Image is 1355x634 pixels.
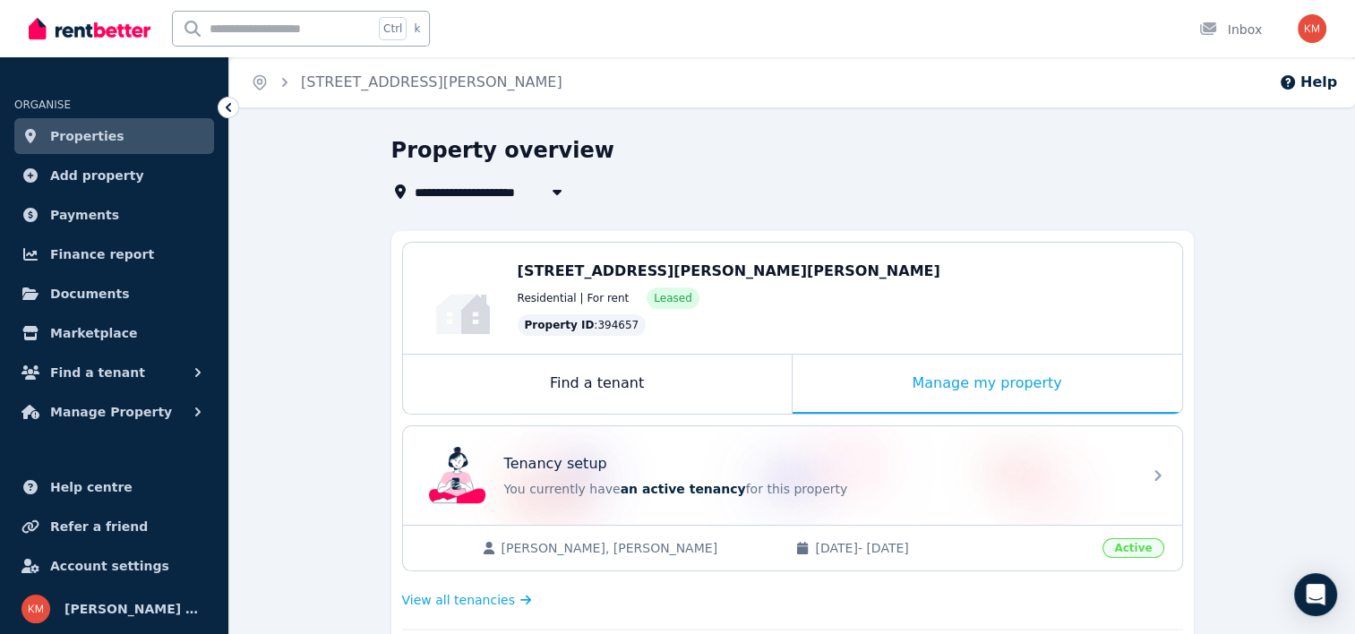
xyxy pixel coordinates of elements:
span: View all tenancies [402,591,515,609]
span: Documents [50,283,130,304]
span: Refer a friend [50,516,148,537]
a: Documents [14,276,214,312]
span: ORGANISE [14,99,71,111]
a: Marketplace [14,315,214,351]
span: Manage Property [50,401,172,423]
a: Help centre [14,469,214,505]
img: Karen & Michael Greenfield [1298,14,1326,43]
div: : 394657 [518,314,647,336]
a: Add property [14,158,214,193]
div: Inbox [1199,21,1262,39]
span: [DATE] - [DATE] [815,539,1092,557]
div: Open Intercom Messenger [1294,573,1337,616]
span: Help centre [50,476,133,498]
span: Property ID [525,318,595,332]
span: Account settings [50,555,169,577]
span: [PERSON_NAME], [PERSON_NAME] [502,539,778,557]
h1: Property overview [391,136,614,165]
a: View all tenancies [402,591,532,609]
span: Leased [654,291,691,305]
span: Payments [50,204,119,226]
button: Find a tenant [14,355,214,390]
span: Properties [50,125,124,147]
div: Find a tenant [403,355,792,414]
a: Properties [14,118,214,154]
a: Account settings [14,548,214,584]
a: [STREET_ADDRESS][PERSON_NAME] [301,73,562,90]
span: Residential | For rent [518,291,630,305]
span: Finance report [50,244,154,265]
a: Refer a friend [14,509,214,544]
span: Marketplace [50,322,137,344]
nav: Breadcrumb [229,57,584,107]
button: Manage Property [14,394,214,430]
div: Manage my property [793,355,1182,414]
a: Payments [14,197,214,233]
p: Tenancy setup [504,453,607,475]
span: Find a tenant [50,362,145,383]
span: k [414,21,420,36]
button: Help [1279,72,1337,93]
span: Add property [50,165,144,186]
img: Tenancy setup [429,447,486,504]
span: [STREET_ADDRESS][PERSON_NAME][PERSON_NAME] [518,262,940,279]
span: Ctrl [379,17,407,40]
img: RentBetter [29,15,150,42]
p: You currently have for this property [504,480,1131,498]
img: Karen & Michael Greenfield [21,595,50,623]
span: [PERSON_NAME] & [PERSON_NAME] [64,598,207,620]
span: an active tenancy [621,482,746,496]
span: Active [1102,538,1163,558]
a: Finance report [14,236,214,272]
a: Tenancy setupTenancy setupYou currently havean active tenancyfor this property [403,426,1182,525]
